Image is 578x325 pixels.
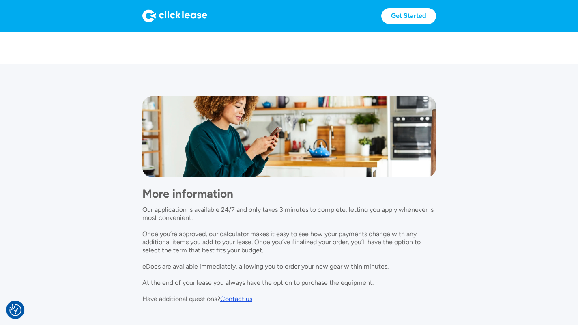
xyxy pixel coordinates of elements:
a: Contact us [220,295,252,303]
button: Consent Preferences [9,304,21,316]
img: Revisit consent button [9,304,21,316]
p: Our application is available 24/7 and only takes 3 minutes to complete, letting you apply wheneve... [142,206,434,303]
a: Get Started [381,8,436,24]
img: Logo [142,9,207,22]
h1: More information [142,185,436,202]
